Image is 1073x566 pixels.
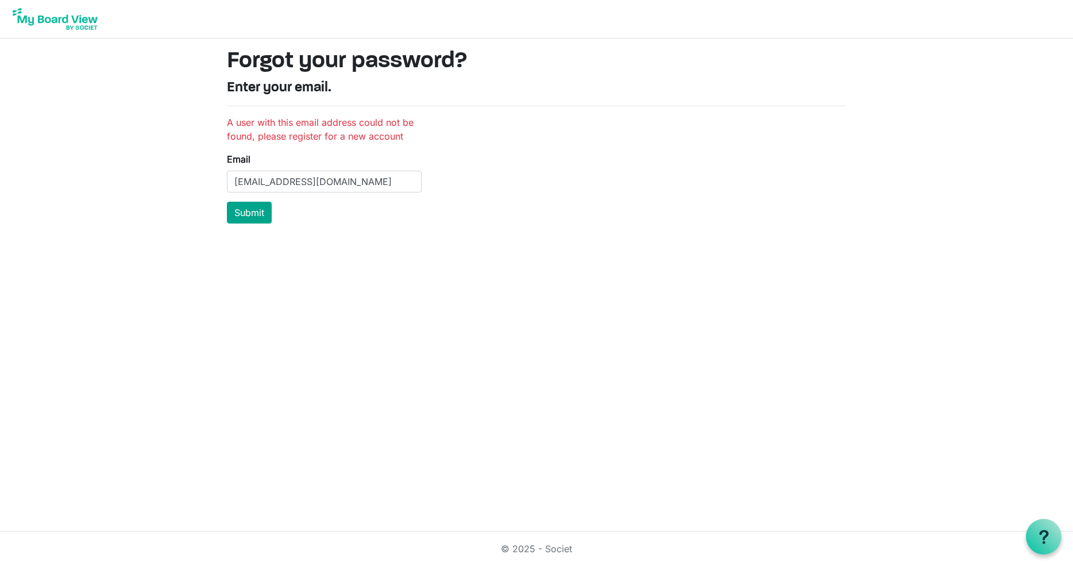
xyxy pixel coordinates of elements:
[227,202,272,224] button: Submit
[9,5,101,33] img: My Board View Logo
[501,543,572,555] a: © 2025 - Societ
[227,115,422,143] li: A user with this email address could not be found, please register for a new account
[227,80,846,97] h4: Enter your email.
[227,152,250,166] label: Email
[227,48,846,75] h1: Forgot your password?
